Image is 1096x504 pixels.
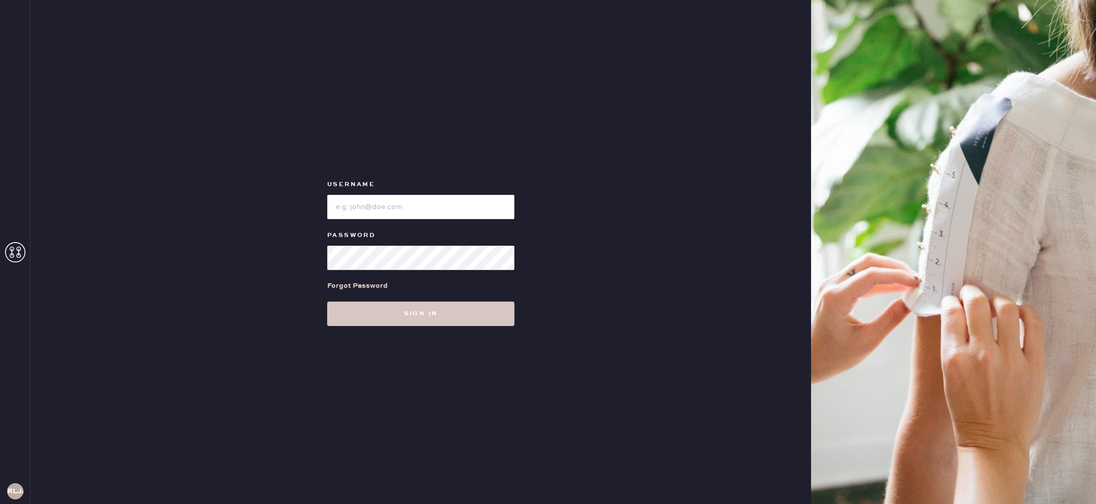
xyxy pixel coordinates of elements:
[7,488,23,495] h3: RLJA
[327,270,388,302] a: Forgot Password
[327,195,514,219] input: e.g. john@doe.com
[327,229,514,242] label: Password
[327,302,514,326] button: Sign in
[327,179,514,191] label: Username
[327,280,388,291] div: Forgot Password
